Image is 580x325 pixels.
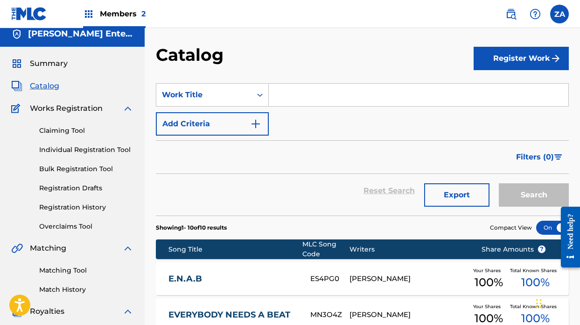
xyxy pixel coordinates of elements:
button: Add Criteria [156,112,269,136]
span: Share Amounts [482,245,546,254]
span: Filters ( 0 ) [516,152,554,163]
a: Registration Drafts [39,183,133,193]
span: Your Shares [473,303,504,310]
a: Individual Registration Tool [39,145,133,155]
span: Compact View [490,224,532,232]
span: Total Known Shares [510,267,560,274]
button: Filters (0) [510,145,569,169]
h5: Z. Burroughs Enterprises [28,29,133,39]
img: f7272a7cc735f4ea7f67.svg [550,53,561,64]
span: ? [538,246,545,253]
img: Accounts [11,29,22,40]
span: Catalog [30,80,59,92]
a: Matching Tool [39,266,133,275]
span: Members [100,8,146,19]
img: search [505,8,517,20]
a: SummarySummary [11,58,68,69]
span: 100 % [521,274,550,291]
a: Registration History [39,202,133,212]
div: ES4PG0 [310,274,349,284]
a: E.N.A.B [168,274,298,284]
a: Claiming Tool [39,126,133,136]
span: Works Registration [30,103,103,114]
img: filter [554,154,562,160]
img: Catalog [11,80,22,92]
form: Search Form [156,83,569,216]
div: Song Title [168,245,303,254]
div: [PERSON_NAME] [349,310,467,320]
iframe: Chat Widget [533,280,580,325]
p: Showing 1 - 10 of 10 results [156,224,227,232]
img: help [530,8,541,20]
span: Matching [30,243,66,254]
a: EVERYBODY NEEDS A BEAT [168,310,298,320]
div: Drag [536,289,542,318]
button: Export [424,183,489,207]
span: Your Shares [473,267,504,274]
a: Public Search [502,5,520,23]
a: Bulk Registration Tool [39,164,133,174]
span: Summary [30,58,68,69]
div: Writers [349,245,467,254]
img: expand [122,306,133,317]
button: Register Work [474,47,569,70]
a: CatalogCatalog [11,80,59,92]
span: Total Known Shares [510,303,560,310]
iframe: Resource Center [554,200,580,275]
a: Overclaims Tool [39,222,133,231]
div: User Menu [550,5,569,23]
img: expand [122,103,133,114]
img: Works Registration [11,103,23,114]
img: Matching [11,243,23,254]
span: Royalties [30,306,64,317]
img: Top Rightsholders [83,8,94,20]
div: MLC Song Code [302,239,349,259]
img: 9d2ae6d4665cec9f34b9.svg [250,118,261,130]
h2: Catalog [156,44,228,65]
a: Match History [39,285,133,295]
div: Work Title [162,89,246,101]
img: Summary [11,58,22,69]
img: MLC Logo [11,7,47,21]
div: MN3O4Z [310,310,349,320]
div: [PERSON_NAME] [349,274,467,284]
div: Help [526,5,545,23]
img: expand [122,243,133,254]
span: 100 % [475,274,503,291]
span: 2 [141,9,146,18]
